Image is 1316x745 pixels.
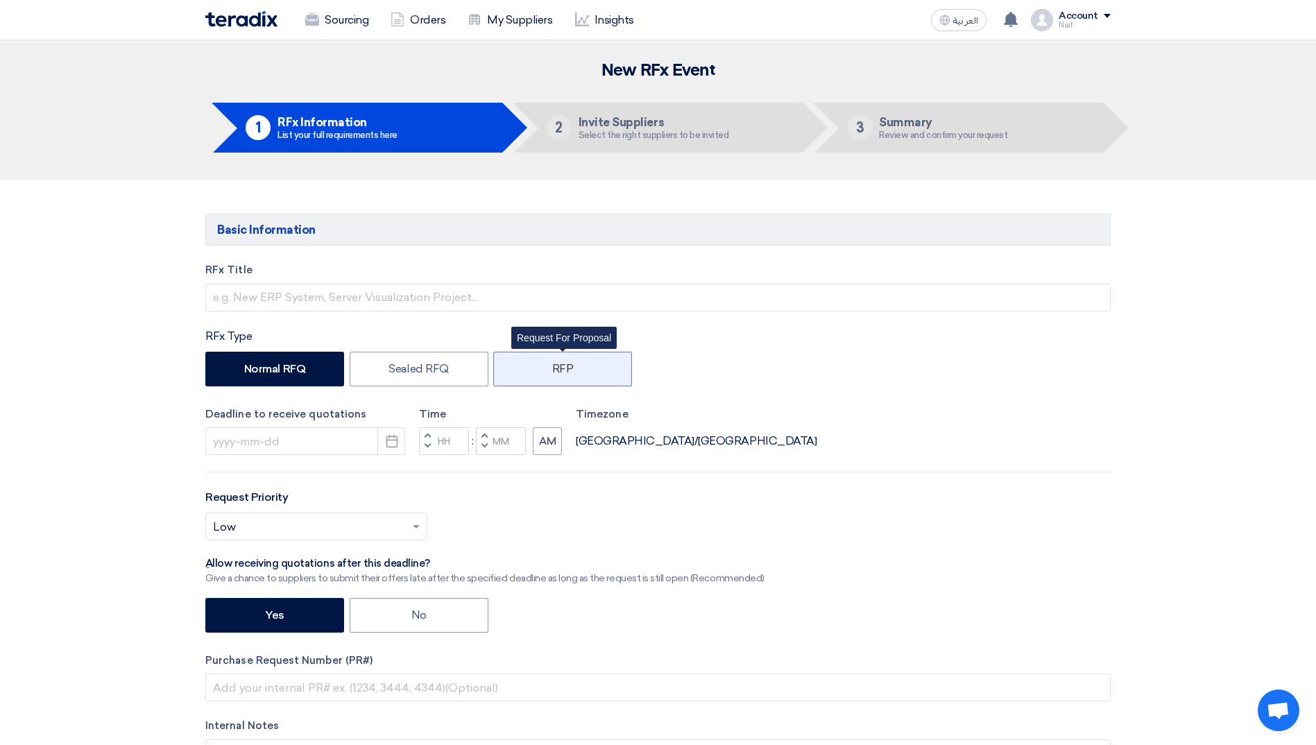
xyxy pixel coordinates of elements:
[564,5,645,35] a: Insights
[205,427,405,455] input: yyyy-mm-dd
[456,5,563,35] a: My Suppliers
[205,61,1111,80] h2: New RFx Event
[847,115,872,140] div: 3
[419,427,469,455] input: Hours
[205,557,764,571] div: ِAllow receiving quotations after this deadline?
[576,433,817,449] div: [GEOGRAPHIC_DATA]/[GEOGRAPHIC_DATA]
[205,11,277,27] img: Teradix logo
[205,284,1111,311] input: e.g. New ERP System, Server Visualization Project...
[1258,690,1299,731] div: Open chat
[579,130,729,139] div: Select the right suppliers to be invited
[547,115,572,140] div: 2
[419,406,562,422] label: Time
[879,116,1007,128] h5: Summary
[246,115,271,140] div: 1
[1031,9,1053,31] img: profile_test.png
[205,489,288,506] label: Request Priority
[579,116,729,128] h5: Invite Suppliers
[277,130,398,139] div: List your full requirements here
[205,674,1111,701] input: Add your internal PR# ex. (1234, 3444, 4344)(Optional)
[294,5,379,35] a: Sourcing
[953,16,978,26] span: العربية
[379,5,456,35] a: Orders
[205,571,764,585] div: Give a chance to suppliers to submit their offers late after the specified deadline as long as th...
[879,130,1007,139] div: Review and confirm your request
[931,9,986,31] button: العربية
[205,598,344,633] label: Yes
[350,598,488,633] label: No
[476,427,526,455] input: Minutes
[277,116,398,128] h5: RFx Information
[205,406,405,422] label: Deadline to receive quotations
[469,433,476,449] div: :
[493,352,632,386] label: RFP
[1059,22,1111,29] div: Naif
[205,214,1111,246] h5: Basic Information
[205,352,344,386] label: Normal RFQ
[576,406,817,422] label: Timezone
[533,427,562,455] button: AM
[350,352,488,386] label: Sealed RFQ
[205,262,1111,278] label: RFx Title
[511,327,617,349] div: Request For Proposal
[205,328,1111,345] div: RFx Type
[205,653,1111,669] label: Purchase Request Number (PR#)
[1059,10,1098,22] div: Account
[205,718,1111,734] label: Internal Notes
